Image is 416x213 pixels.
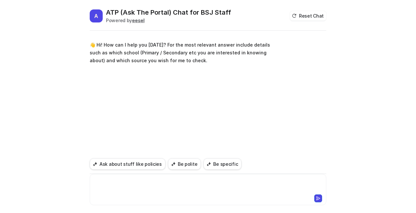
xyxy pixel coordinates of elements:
[290,11,326,21] button: Reset Chat
[106,17,231,24] div: Powered by
[132,18,145,23] b: eesel
[168,158,201,170] button: Be polite
[203,158,241,170] button: Be specific
[90,41,280,64] p: 👋 Hi! How can I help you [DATE]? For the most relevant answer include details such as which schoo...
[90,158,165,170] button: Ask about stuff like policies
[106,8,231,17] h2: ATP (Ask The Portal) Chat for BSJ Staff
[90,9,103,22] span: A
